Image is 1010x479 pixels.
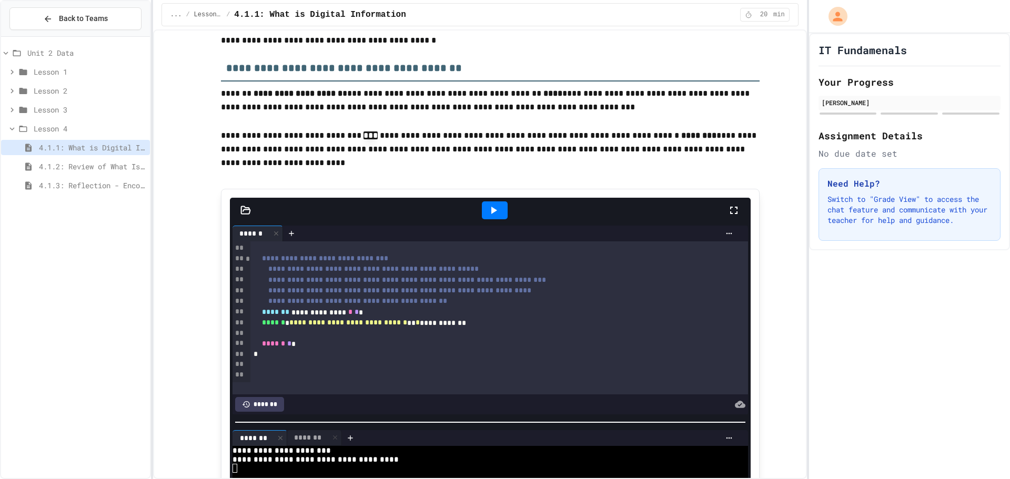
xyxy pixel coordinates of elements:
[822,98,997,107] div: [PERSON_NAME]
[34,66,146,77] span: Lesson 1
[186,11,189,19] span: /
[34,85,146,96] span: Lesson 2
[773,11,785,19] span: min
[226,11,230,19] span: /
[27,47,146,58] span: Unit 2 Data
[234,8,406,21] span: 4.1.1: What is Digital Information
[170,11,182,19] span: ...
[755,11,772,19] span: 20
[59,13,108,24] span: Back to Teams
[39,180,146,191] span: 4.1.3: Reflection - Encodings Everywhere
[819,128,1001,143] h2: Assignment Details
[34,123,146,134] span: Lesson 4
[39,142,146,153] span: 4.1.1: What is Digital Information
[817,4,850,28] div: My Account
[34,104,146,115] span: Lesson 3
[819,43,907,57] h1: IT Fundamenals
[9,7,142,30] button: Back to Teams
[827,194,992,226] p: Switch to "Grade View" to access the chat feature and communicate with your teacher for help and ...
[39,161,146,172] span: 4.1.2: Review of What Is Digital Information
[827,177,992,190] h3: Need Help?
[819,75,1001,89] h2: Your Progress
[194,11,223,19] span: Lesson 4
[819,147,1001,160] div: No due date set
